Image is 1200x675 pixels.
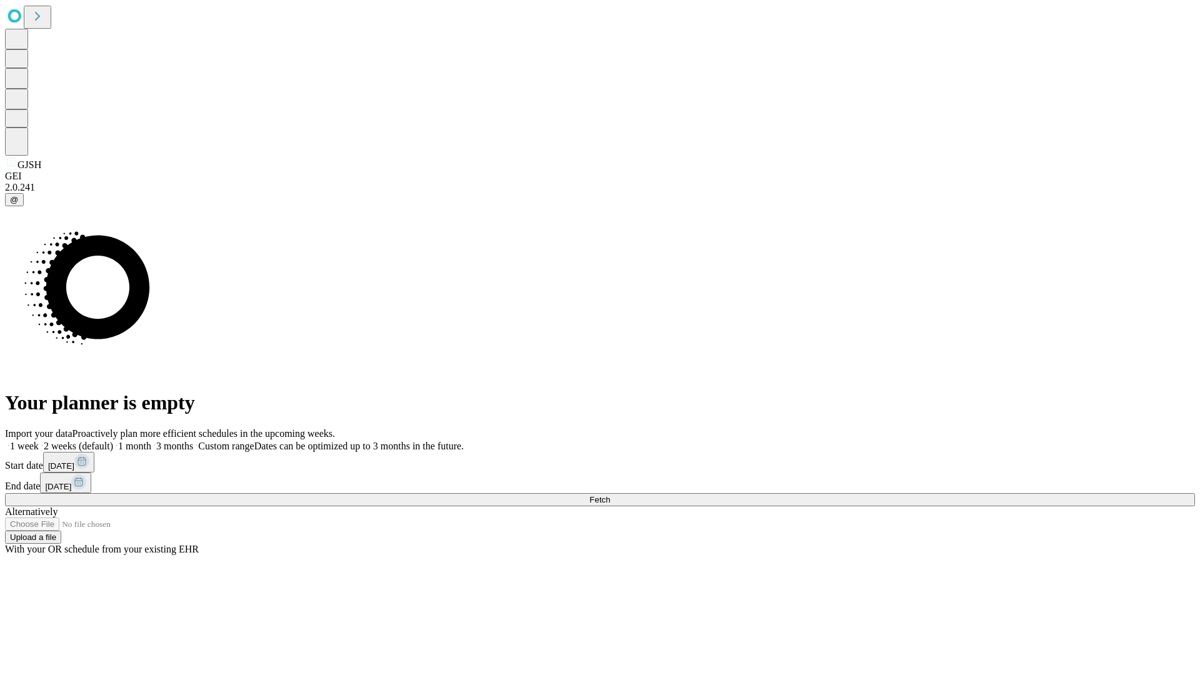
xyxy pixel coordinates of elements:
span: Fetch [589,495,610,504]
span: [DATE] [48,461,74,471]
span: Dates can be optimized up to 3 months in the future. [254,441,464,451]
span: 3 months [156,441,193,451]
span: Import your data [5,428,72,439]
span: With your OR schedule from your existing EHR [5,544,199,554]
button: Fetch [5,493,1195,506]
span: [DATE] [45,482,71,491]
span: Custom range [198,441,254,451]
button: [DATE] [40,472,91,493]
h1: Your planner is empty [5,391,1195,414]
span: Proactively plan more efficient schedules in the upcoming weeks. [72,428,335,439]
div: Start date [5,452,1195,472]
span: 1 month [118,441,151,451]
div: GEI [5,171,1195,182]
button: [DATE] [43,452,94,472]
button: @ [5,193,24,206]
button: Upload a file [5,531,61,544]
span: 2 weeks (default) [44,441,113,451]
span: Alternatively [5,506,57,517]
span: 1 week [10,441,39,451]
div: End date [5,472,1195,493]
div: 2.0.241 [5,182,1195,193]
span: @ [10,195,19,204]
span: GJSH [17,159,41,170]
